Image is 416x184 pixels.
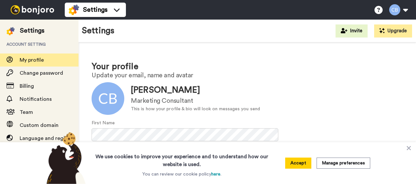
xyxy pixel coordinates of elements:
[20,57,44,63] span: My profile
[20,123,59,128] span: Custom domain
[142,171,221,177] p: You can review our cookie policy .
[20,110,33,115] span: Team
[336,24,368,38] button: Invite
[131,96,260,106] div: Marketing Consultant
[211,172,220,176] a: here
[20,97,52,102] span: Notifications
[131,84,260,96] div: [PERSON_NAME]
[20,84,34,89] span: Billing
[92,72,403,79] h2: Update your email, name and avatar
[317,158,370,169] button: Manage preferences
[131,106,260,113] div: This is how your profile & bio will look on messages you send
[20,70,63,76] span: Change password
[374,24,412,38] button: Upgrade
[83,5,108,14] span: Settings
[285,158,311,169] button: Accept
[8,5,57,14] img: bj-logo-header-white.svg
[69,5,79,15] img: settings-colored.svg
[92,120,115,127] label: First Name
[7,27,15,35] img: settings-colored.svg
[89,149,275,168] h3: We use cookies to improve your experience and to understand how our website is used.
[20,136,71,141] span: Language and region
[82,26,114,36] h1: Settings
[20,26,44,35] div: Settings
[92,62,403,71] h1: Your profile
[41,132,89,184] img: bear-with-cookie.png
